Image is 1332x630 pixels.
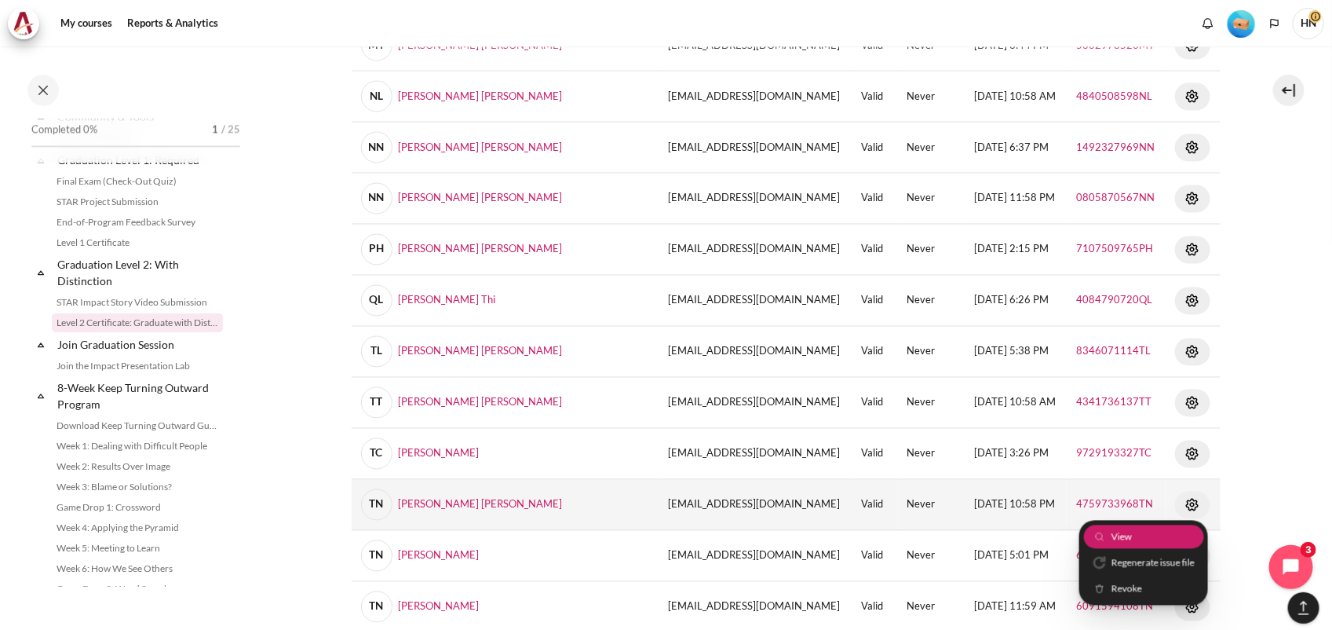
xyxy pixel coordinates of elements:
[52,580,223,599] a: Game Drop 2: Word Search
[1293,8,1324,39] a: User menu
[898,225,965,276] td: Never
[852,225,898,276] td: Valid
[361,592,392,623] span: TN
[361,447,480,460] a: TC[PERSON_NAME]
[1076,447,1151,460] a: 9729193327TC
[965,225,1067,276] td: [DATE] 2:15 PM
[1183,445,1202,463] img: Actions
[361,81,392,112] span: NL
[852,174,898,225] td: Valid
[221,122,240,137] span: / 25
[965,174,1067,225] td: [DATE] 11:58 PM
[898,531,965,582] td: Never
[898,429,965,480] td: Never
[52,539,223,558] a: Week 5: Meeting to Learn
[52,559,223,578] a: Week 6: How We See Others
[52,357,223,375] a: Join the Impact Presentation Lab
[1076,90,1152,102] a: 4840508598NL
[659,71,852,123] td: [EMAIL_ADDRESS][DOMAIN_NAME]
[1111,530,1131,544] span: View
[1076,192,1155,204] a: 0805870567NN
[361,396,563,408] a: TT[PERSON_NAME] [PERSON_NAME]
[361,183,392,214] span: NN
[852,276,898,327] td: Valid
[852,327,898,378] td: Valid
[122,8,224,39] a: Reports & Analytics
[52,478,223,496] a: Week 3: Blame or Solutions?
[1228,10,1255,38] img: Level #1
[1111,555,1194,570] span: Regenerate issue file
[1293,8,1324,39] span: HN
[361,234,392,266] span: PH
[1183,87,1202,106] img: Actions
[361,540,392,572] span: TN
[965,531,1067,582] td: [DATE] 5:01 PM
[1076,294,1152,306] a: 4084790720QL
[361,285,392,317] span: QL
[1083,577,1203,601] a: Revoke
[965,480,1067,531] td: [DATE] 10:58 PM
[361,549,480,562] a: TN[PERSON_NAME]
[898,71,965,123] td: Never
[965,123,1067,174] td: [DATE] 6:37 PM
[52,172,223,191] a: Final Exam (Check-Out Quiz)
[852,429,898,480] td: Valid
[52,437,223,456] a: Week 1: Dealing with Difficult People
[1076,396,1151,408] a: 4341736137TT
[361,345,563,357] a: TL[PERSON_NAME] [PERSON_NAME]
[1083,525,1203,549] a: View
[659,480,852,531] td: [EMAIL_ADDRESS][DOMAIN_NAME]
[361,387,392,419] span: TT
[1183,189,1202,208] img: Actions
[659,378,852,429] td: [EMAIL_ADDRESS][DOMAIN_NAME]
[852,123,898,174] td: Valid
[1083,551,1203,575] a: Regenerate issue file
[361,498,563,511] a: TN[PERSON_NAME] [PERSON_NAME]
[31,122,97,137] span: Completed 0%
[13,12,35,35] img: Architeck
[361,141,563,153] a: NN[PERSON_NAME] [PERSON_NAME]
[1076,345,1151,357] a: 8346071114TL
[1111,581,1141,595] span: Revoke
[361,600,480,613] a: TN[PERSON_NAME]
[55,8,118,39] a: My courses
[1183,291,1202,310] img: Actions
[659,327,852,378] td: [EMAIL_ADDRESS][DOMAIN_NAME]
[1076,141,1155,153] a: 1492327969NN
[361,90,563,102] a: NL[PERSON_NAME] [PERSON_NAME]
[965,429,1067,480] td: [DATE] 3:26 PM
[852,71,898,123] td: Valid
[31,119,240,163] a: Completed 0% 1 / 25
[659,429,852,480] td: [EMAIL_ADDRESS][DOMAIN_NAME]
[361,132,392,163] span: NN
[659,276,852,327] td: [EMAIL_ADDRESS][DOMAIN_NAME]
[212,122,218,137] span: 1
[361,294,496,306] a: QL[PERSON_NAME] Thi
[898,276,965,327] td: Never
[898,480,965,531] td: Never
[52,213,223,232] a: End-of-Program Feedback Survey
[852,531,898,582] td: Valid
[898,378,965,429] td: Never
[8,8,47,39] a: Architeck Architeck
[1076,600,1153,613] a: 6091594108TN
[965,71,1067,123] td: [DATE] 10:58 AM
[1076,549,1153,562] a: 6833713965TN
[852,378,898,429] td: Valid
[52,518,223,537] a: Week 4: Applying the Pyramid
[1228,9,1255,38] div: Level #1
[1183,496,1202,515] img: Actions
[659,225,852,276] td: [EMAIL_ADDRESS][DOMAIN_NAME]
[33,388,49,404] span: Collapse
[965,378,1067,429] td: [DATE] 10:58 AM
[33,265,49,280] span: Collapse
[898,327,965,378] td: Never
[852,480,898,531] td: Valid
[52,457,223,476] a: Week 2: Results Over Image
[33,337,49,353] span: Collapse
[361,192,563,204] a: NN[PERSON_NAME] [PERSON_NAME]
[659,174,852,225] td: [EMAIL_ADDRESS][DOMAIN_NAME]
[55,334,223,355] a: Join Graduation Session
[1183,138,1202,157] img: Actions
[52,416,223,435] a: Download Keep Turning Outward Guide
